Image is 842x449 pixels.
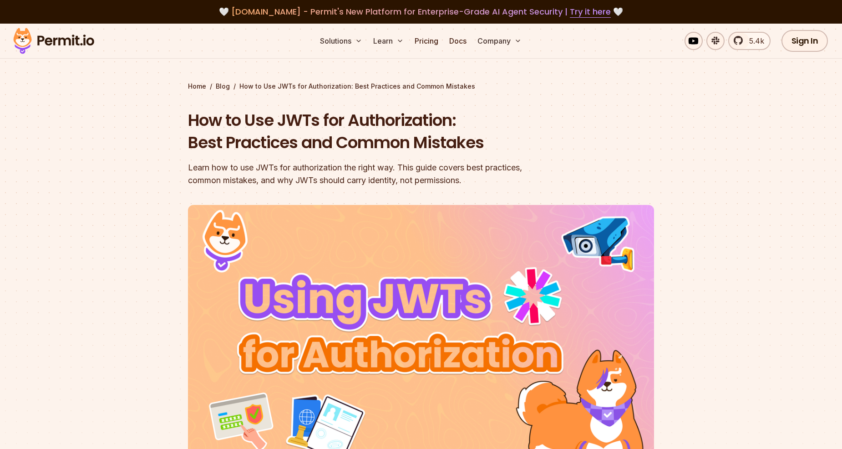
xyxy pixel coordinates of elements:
a: Sign In [781,30,828,52]
div: / / [188,82,654,91]
button: Learn [370,32,407,50]
button: Company [474,32,525,50]
a: Try it here [570,6,611,18]
img: Permit logo [9,25,98,56]
span: 5.4k [744,35,764,46]
a: Home [188,82,206,91]
a: 5.4k [728,32,771,50]
div: 🤍 🤍 [22,5,820,18]
a: Docs [446,32,470,50]
a: Pricing [411,32,442,50]
span: [DOMAIN_NAME] - Permit's New Platform for Enterprise-Grade AI Agent Security | [231,6,611,17]
button: Solutions [316,32,366,50]
a: Blog [216,82,230,91]
div: Learn how to use JWTs for authorization the right way. This guide covers best practices, common m... [188,161,538,187]
h1: How to Use JWTs for Authorization: Best Practices and Common Mistakes [188,109,538,154]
